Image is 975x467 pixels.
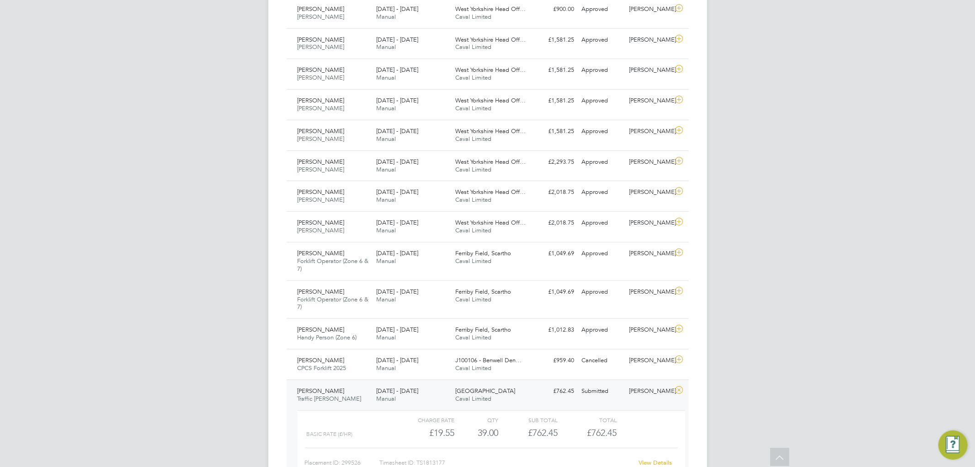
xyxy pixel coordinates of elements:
div: Approved [578,63,626,78]
span: £762.45 [587,427,617,438]
span: [PERSON_NAME] [298,5,345,13]
div: £2,293.75 [531,155,578,170]
span: [DATE] - [DATE] [376,97,418,104]
span: Forklift Operator (Zone 6 & 7) [298,257,369,273]
span: [PERSON_NAME] [298,188,345,196]
div: [PERSON_NAME] [625,63,673,78]
span: [PERSON_NAME] [298,13,345,21]
span: [PERSON_NAME] [298,219,345,226]
span: [DATE] - [DATE] [376,387,418,395]
span: [DATE] - [DATE] [376,5,418,13]
div: Charge rate [395,414,454,425]
span: Caval Limited [455,364,491,372]
div: Approved [578,32,626,48]
div: Approved [578,124,626,139]
div: [PERSON_NAME] [625,284,673,300]
span: [DATE] - [DATE] [376,288,418,295]
span: [DATE] - [DATE] [376,219,418,226]
span: Caval Limited [455,295,491,303]
div: £19.55 [395,425,454,440]
span: [PERSON_NAME] [298,166,345,173]
span: [DATE] - [DATE] [376,36,418,43]
div: QTY [454,414,499,425]
span: Manual [376,13,396,21]
span: [PERSON_NAME] [298,66,345,74]
span: [DATE] - [DATE] [376,326,418,333]
span: Caval Limited [455,257,491,265]
span: West Yorkshire Head Off… [455,97,526,104]
span: [PERSON_NAME] [298,74,345,81]
span: [PERSON_NAME] [298,97,345,104]
span: Caval Limited [455,43,491,51]
div: £762.45 [531,384,578,399]
button: Engage Resource Center [938,430,968,460]
div: £762.45 [499,425,558,440]
span: [GEOGRAPHIC_DATA] [455,387,515,395]
span: [DATE] - [DATE] [376,66,418,74]
span: [PERSON_NAME] [298,36,345,43]
span: [PERSON_NAME] [298,135,345,143]
div: [PERSON_NAME] [625,155,673,170]
span: Caval Limited [455,74,491,81]
div: [PERSON_NAME] [625,185,673,200]
div: Approved [578,155,626,170]
span: Caval Limited [455,196,491,204]
span: CPCS Forklift 2025 [298,364,346,372]
div: [PERSON_NAME] [625,124,673,139]
span: Manual [376,257,396,265]
span: West Yorkshire Head Off… [455,36,526,43]
span: Caval Limited [455,104,491,112]
span: [PERSON_NAME] [298,43,345,51]
span: [PERSON_NAME] [298,196,345,204]
span: Manual [376,43,396,51]
div: 39.00 [454,425,499,440]
span: [PERSON_NAME] [298,104,345,112]
span: Manual [376,364,396,372]
span: [PERSON_NAME] [298,288,345,295]
div: [PERSON_NAME] [625,2,673,17]
div: £2,018.75 [531,185,578,200]
span: Manual [376,135,396,143]
span: West Yorkshire Head Off… [455,219,526,226]
span: Manual [376,74,396,81]
span: [PERSON_NAME] [298,326,345,333]
div: £1,049.69 [531,284,578,300]
span: Ferriby Field, Scartho [455,288,511,295]
span: [DATE] - [DATE] [376,356,418,364]
span: Manual [376,333,396,341]
div: [PERSON_NAME] [625,32,673,48]
span: Traffic [PERSON_NAME] [298,395,362,403]
span: Caval Limited [455,13,491,21]
div: Approved [578,322,626,338]
span: Manual [376,395,396,403]
span: J100106 - Benwell Den… [455,356,522,364]
span: [PERSON_NAME] [298,127,345,135]
span: Caval Limited [455,333,491,341]
span: Caval Limited [455,135,491,143]
span: Manual [376,166,396,173]
span: [DATE] - [DATE] [376,158,418,166]
div: Submitted [578,384,626,399]
span: Caval Limited [455,395,491,403]
span: Forklift Operator (Zone 6 & 7) [298,295,369,311]
div: £1,581.25 [531,124,578,139]
div: Cancelled [578,353,626,368]
span: Handy Person (Zone 6) [298,333,357,341]
span: West Yorkshire Head Off… [455,5,526,13]
div: Approved [578,2,626,17]
div: Approved [578,185,626,200]
span: West Yorkshire Head Off… [455,66,526,74]
div: [PERSON_NAME] [625,384,673,399]
span: Manual [376,104,396,112]
div: [PERSON_NAME] [625,353,673,368]
span: West Yorkshire Head Off… [455,188,526,196]
span: [PERSON_NAME] [298,226,345,234]
div: [PERSON_NAME] [625,322,673,338]
div: £1,581.25 [531,32,578,48]
div: Total [558,414,617,425]
span: Caval Limited [455,226,491,234]
span: Basic Rate (£/HR) [307,431,353,437]
span: Manual [376,226,396,234]
span: West Yorkshire Head Off… [455,127,526,135]
span: Manual [376,295,396,303]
